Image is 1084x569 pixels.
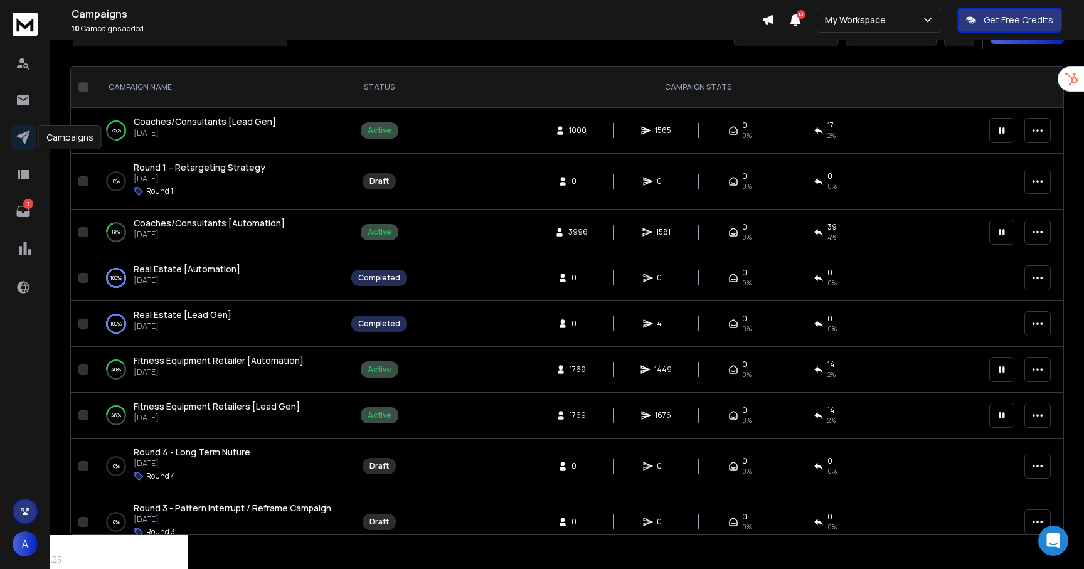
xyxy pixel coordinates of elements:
a: Round 4 - Long Term Nuture [134,446,250,459]
span: 0 [742,222,747,232]
div: Draft [369,461,389,471]
span: 0% [827,466,837,476]
button: A [13,531,38,556]
td: 100%Real Estate [Automation][DATE] [93,255,344,301]
a: Coaches/Consultants [Lead Gen] [134,115,276,128]
a: Fitness Equipment Retailer [Automation] [134,354,304,367]
th: CAMPAIGN STATS [415,67,982,108]
span: 1000 [569,125,587,136]
div: Active [368,227,391,237]
div: Active [368,125,391,136]
div: Completed [358,319,400,329]
a: Real Estate [Lead Gen] [134,309,231,321]
div: Draft [369,517,389,527]
p: 75 % [111,124,121,137]
span: 3996 [568,227,588,237]
p: [DATE] [134,321,231,331]
img: website_grey.svg [20,33,30,43]
td: 100%Real Estate [Lead Gen][DATE] [93,301,344,347]
span: 0 [571,461,584,471]
img: logo_orange.svg [20,20,30,30]
span: 0 [571,319,584,329]
span: 0% [742,415,752,425]
p: [DATE] [134,230,285,240]
div: Draft [369,176,389,186]
p: [DATE] [134,413,300,423]
div: Active [368,364,391,375]
p: [DATE] [134,128,276,138]
span: 0% [827,181,837,191]
span: 1676 [655,410,671,420]
span: 10 [72,23,80,34]
span: 4 % [827,232,836,242]
span: Real Estate [Automation] [134,263,240,275]
div: Domain: [URL] [33,33,89,43]
div: Completed [358,273,400,283]
span: 4 [657,319,669,329]
div: Keywords by Traffic [139,74,211,82]
span: 0 [827,512,832,522]
p: 40 % [111,363,121,376]
span: Round 4 - Long Term Nuture [134,446,250,458]
span: 0 [571,176,584,186]
button: Get Free Credits [957,8,1062,33]
span: 13 [797,10,805,19]
span: Fitness Equipment Retailers [Lead Gen] [134,400,300,412]
span: 0 % [827,324,837,334]
p: Get Free Credits [984,14,1053,26]
span: 0 [742,171,747,181]
th: CAMPAIGN NAME [93,67,344,108]
p: My Workspace [825,14,891,26]
p: 0 % [113,175,120,188]
p: [DATE] [134,275,240,285]
span: 0 [742,359,747,370]
span: 1449 [654,364,672,375]
span: 0% [742,181,752,191]
span: 0% [742,370,752,380]
div: Active [368,410,391,420]
span: 0% [742,130,752,141]
span: 0 [657,461,669,471]
span: Coaches/Consultants [Automation] [134,217,285,229]
p: [DATE] [134,514,331,524]
td: 75%Coaches/Consultants [Lead Gen][DATE] [93,108,344,154]
span: Coaches/Consultants [Lead Gen] [134,115,276,127]
span: 0 [742,512,747,522]
span: 0 [742,268,747,278]
span: 17 [827,120,834,130]
span: 0 [827,268,832,278]
span: Fitness Equipment Retailer [Automation] [134,354,304,366]
p: Round 1 [146,186,173,196]
p: Round 4 [146,471,176,481]
p: 3 [23,199,33,209]
td: 0%Round 4 - Long Term Nuture[DATE]Round 4 [93,439,344,494]
span: 0 [827,456,832,466]
p: 100 % [110,272,122,284]
p: 0 % [113,460,120,472]
span: 0 [827,171,832,181]
span: 0% [742,522,752,532]
p: Round 3 [146,527,175,537]
a: Coaches/Consultants [Automation] [134,217,285,230]
div: Domain Overview [48,74,112,82]
p: [DATE] [134,174,265,184]
span: 0% [742,232,752,242]
span: 2 % [827,415,836,425]
span: 0% [742,466,752,476]
p: 19 % [112,226,120,238]
span: 2 % [827,130,836,141]
div: v 4.0.25 [35,20,61,30]
td: 19%Coaches/Consultants [Automation][DATE] [93,210,344,255]
span: Round 3 - Pattern Interrupt / Reframe Campaign [134,502,331,514]
span: 0 [742,314,747,324]
span: 0 [742,405,747,415]
span: 39 [827,222,837,232]
span: 0 [742,456,747,466]
td: 40%Fitness Equipment Retailer [Automation][DATE] [93,347,344,393]
div: Open Intercom Messenger [1038,526,1068,556]
span: 0 [571,517,584,527]
a: 3 [11,199,36,224]
span: 1769 [570,364,586,375]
